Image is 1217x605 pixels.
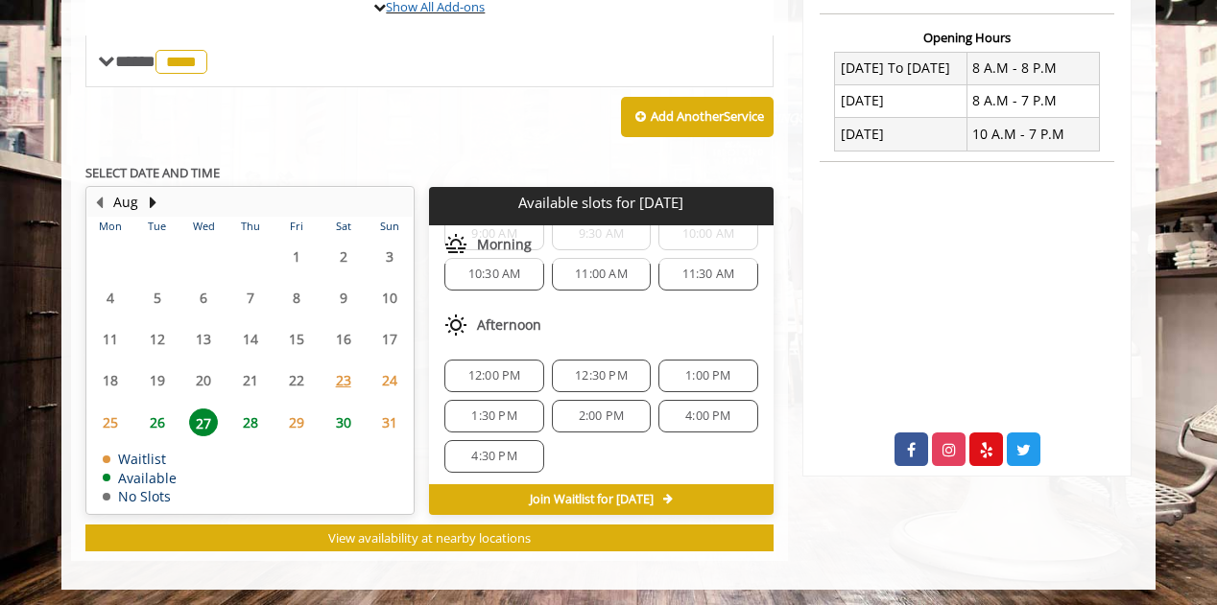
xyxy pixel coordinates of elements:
[103,471,177,485] td: Available
[575,368,628,384] span: 12:30 PM
[367,360,414,401] td: Select day24
[477,237,532,252] span: Morning
[227,217,273,236] th: Thu
[320,402,366,443] td: Select day30
[658,258,757,291] div: 11:30 AM
[274,402,320,443] td: Select day29
[835,118,967,151] td: [DATE]
[437,195,765,211] p: Available slots for [DATE]
[575,267,628,282] span: 11:00 AM
[103,452,177,466] td: Waitlist
[236,408,265,436] span: 28
[444,400,543,432] div: 1:30 PM
[621,97,774,137] button: Add AnotherService
[966,118,1099,151] td: 10 A.M - 7 P.M
[651,107,764,125] b: Add Another Service
[133,217,179,236] th: Tue
[143,408,172,436] span: 26
[444,258,543,291] div: 10:30 AM
[87,402,133,443] td: Select day25
[103,489,177,503] td: No Slots
[530,492,654,507] span: Join Waitlist for [DATE]
[444,440,543,473] div: 4:30 PM
[320,360,366,401] td: Select day23
[227,402,273,443] td: Select day28
[966,52,1099,84] td: 8 A.M - 8 P.M
[835,84,967,117] td: [DATE]
[96,408,125,436] span: 25
[145,192,160,213] button: Next Month
[685,408,730,424] span: 4:00 PM
[658,360,757,392] div: 1:00 PM
[685,368,730,384] span: 1:00 PM
[367,217,414,236] th: Sun
[180,402,227,443] td: Select day27
[835,52,967,84] td: [DATE] To [DATE]
[468,368,521,384] span: 12:00 PM
[367,402,414,443] td: Select day31
[329,408,358,436] span: 30
[274,217,320,236] th: Fri
[328,529,531,547] span: View availability at nearby locations
[966,84,1099,117] td: 8 A.M - 7 P.M
[375,408,404,436] span: 31
[552,400,651,432] div: 2:00 PM
[87,217,133,236] th: Mon
[329,366,358,394] span: 23
[375,366,404,394] span: 24
[552,360,651,392] div: 12:30 PM
[320,217,366,236] th: Sat
[85,524,774,552] button: View availability at nearby locations
[133,402,179,443] td: Select day26
[189,408,218,436] span: 27
[682,267,735,282] span: 11:30 AM
[468,267,521,282] span: 10:30 AM
[820,31,1114,44] h3: Opening Hours
[552,258,651,291] div: 11:00 AM
[579,408,624,424] span: 2:00 PM
[113,192,138,213] button: Aug
[444,314,467,337] img: afternoon slots
[444,233,467,256] img: morning slots
[180,217,227,236] th: Wed
[85,164,220,181] b: SELECT DATE AND TIME
[477,317,541,333] span: Afternoon
[91,192,107,213] button: Previous Month
[444,360,543,392] div: 12:00 PM
[658,400,757,432] div: 4:00 PM
[471,408,516,424] span: 1:30 PM
[471,449,516,464] span: 4:30 PM
[282,408,311,436] span: 29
